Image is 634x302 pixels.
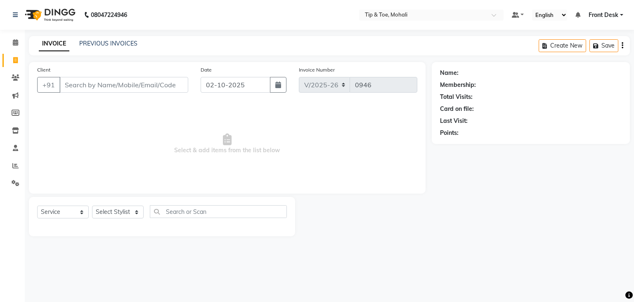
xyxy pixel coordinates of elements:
div: Membership: [440,81,476,89]
button: +91 [37,77,60,93]
label: Date [201,66,212,74]
input: Search by Name/Mobile/Email/Code [59,77,188,93]
span: Select & add items from the list below [37,103,417,185]
button: Save [589,39,618,52]
div: Points: [440,129,459,137]
input: Search or Scan [150,205,287,218]
div: Last Visit: [440,117,468,125]
b: 08047224946 [91,3,127,26]
a: PREVIOUS INVOICES [79,40,137,47]
div: Card on file: [440,105,474,113]
div: Name: [440,69,459,77]
span: Front Desk [589,11,618,19]
label: Invoice Number [299,66,335,74]
button: Create New [539,39,586,52]
label: Client [37,66,50,74]
div: Total Visits: [440,93,473,101]
a: INVOICE [39,36,69,51]
img: logo [21,3,78,26]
